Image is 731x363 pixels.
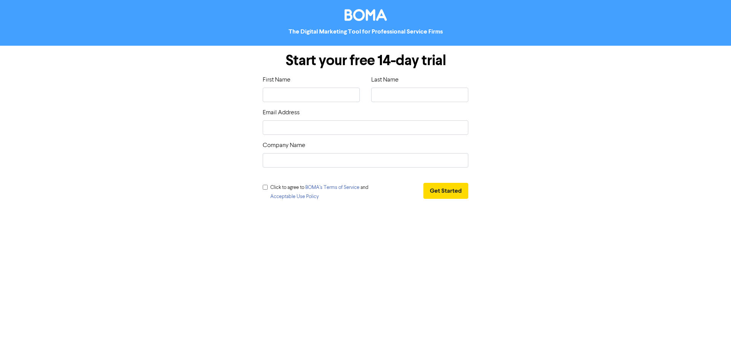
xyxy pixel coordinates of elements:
[263,75,290,85] label: First Name
[263,108,300,117] label: Email Address
[263,52,468,69] h1: Start your free 14-day trial
[305,185,359,190] a: BOMA’s Terms of Service
[263,141,305,150] label: Company Name
[693,326,731,363] iframe: Chat Widget
[270,194,319,199] a: Acceptable Use Policy
[423,183,468,199] button: Get Started
[345,9,387,21] img: BOMA Logo
[371,75,399,85] label: Last Name
[270,185,369,199] span: Click to agree to and
[289,28,443,35] strong: The Digital Marketing Tool for Professional Service Firms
